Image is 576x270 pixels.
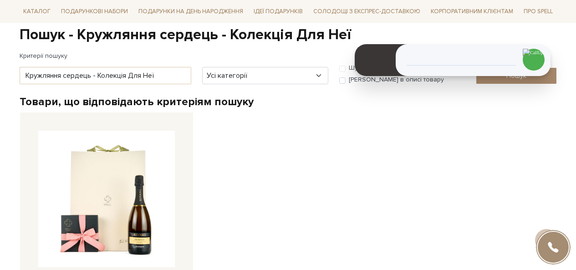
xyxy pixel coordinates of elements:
a: Солодощі з експрес-доставкою [310,4,424,19]
input: [PERSON_NAME] в описі товару [339,77,346,84]
label: Критерії пошуку [20,48,67,64]
span: Каталог [20,5,54,19]
h1: Пошук - Кружляння сердець - Колекція Для Неї [20,25,557,45]
a: Корпоративним клієнтам [427,4,517,19]
span: Подарунки на День народження [135,5,247,19]
span: Ідеї подарунків [250,5,306,19]
h2: Товари, що відповідають критеріям пошуку [20,95,557,109]
input: Ключові слова [20,67,191,84]
span: Подарункові набори [57,5,132,19]
span: Про Spell [520,5,556,19]
label: Шукати в підкатегоріях [349,64,418,72]
label: [PERSON_NAME] в описі товару [349,76,444,84]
